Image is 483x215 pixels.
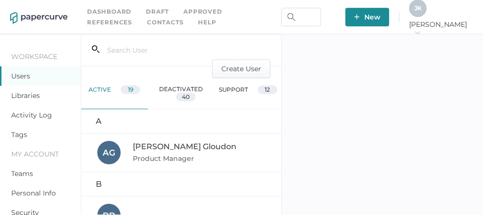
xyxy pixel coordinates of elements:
button: Create User [212,59,270,78]
a: Libraries [11,91,40,100]
div: B [81,172,282,196]
div: support [215,78,281,109]
input: Search Workspace [281,8,321,26]
span: New [354,8,380,26]
a: Activity Log [11,111,52,119]
input: Search User [100,41,225,59]
span: Product Manager [133,154,196,163]
a: References [87,17,132,28]
span: A G [103,148,115,157]
div: A [81,109,282,134]
span: 19 [128,86,133,93]
a: Personal Info [11,189,56,197]
a: Dashboard [87,6,131,17]
div: deactivated [148,78,215,109]
img: papercurve-logo-colour.7244d18c.svg [10,12,68,24]
span: 40 [182,93,190,100]
a: AG[PERSON_NAME] GloudonProduct Manager [81,134,282,172]
a: Draft [146,6,169,17]
a: Teams [11,169,33,178]
a: Contacts [147,17,183,28]
img: plus-white.e19ec114.svg [354,14,359,20]
span: [PERSON_NAME] Gloudon [133,142,236,151]
i: search_left [92,45,100,53]
div: help [198,17,216,28]
div: active [81,78,148,109]
a: Tags [11,130,27,139]
a: Users [11,72,30,80]
span: Create User [221,60,261,78]
span: [PERSON_NAME] [409,20,473,38]
img: search.bf03fe8b.svg [287,13,295,21]
i: arrow_right [414,29,421,36]
button: New [345,8,389,26]
span: J K [414,4,422,12]
span: 12 [265,86,270,93]
a: Create User [212,63,270,73]
a: Approved [183,6,222,17]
